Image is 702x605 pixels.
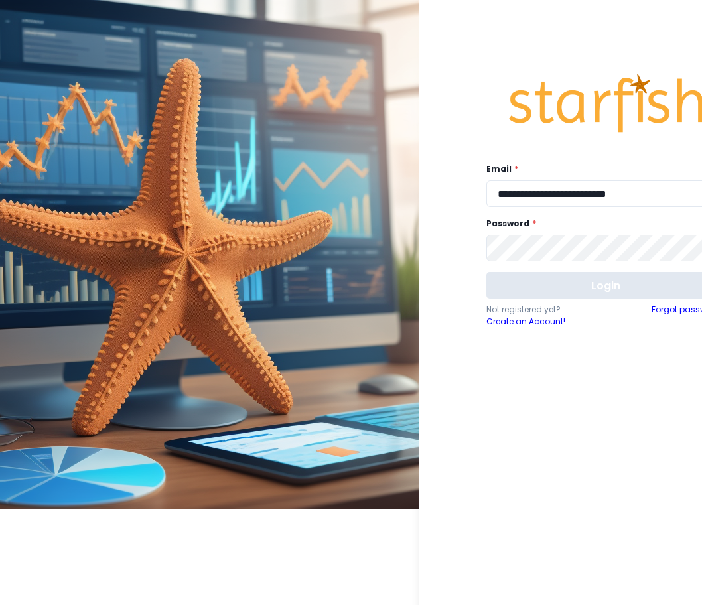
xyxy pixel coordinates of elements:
p: Not registered yet? [486,304,606,316]
a: Create an Account! [486,316,606,328]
